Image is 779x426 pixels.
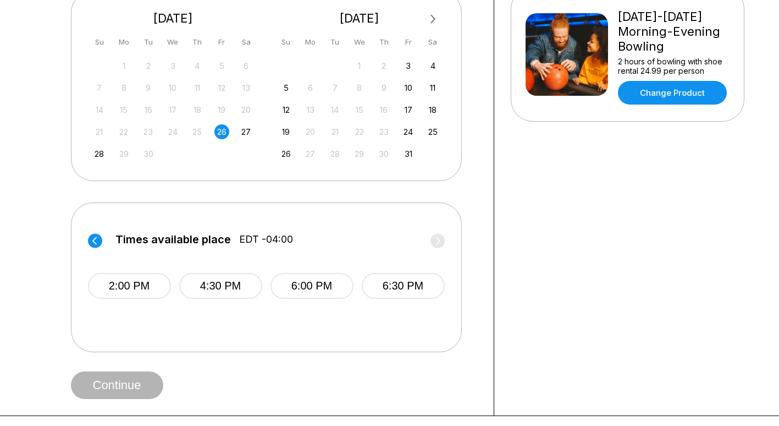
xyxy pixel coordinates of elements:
[117,124,131,139] div: Not available Monday, September 22nd, 2025
[92,146,107,161] div: Choose Sunday, September 28th, 2025
[165,58,180,73] div: Not available Wednesday, September 3rd, 2025
[618,57,730,75] div: 2 hours of bowling with shoe rental 24.99 per person
[214,35,229,50] div: Fr
[92,124,107,139] div: Not available Sunday, September 21st, 2025
[426,124,440,139] div: Choose Saturday, October 25th, 2025
[117,102,131,117] div: Not available Monday, September 15th, 2025
[165,35,180,50] div: We
[190,102,205,117] div: Not available Thursday, September 18th, 2025
[426,35,440,50] div: Sa
[115,233,231,245] span: Times available place
[279,146,294,161] div: Choose Sunday, October 26th, 2025
[377,102,391,117] div: Not available Thursday, October 16th, 2025
[526,13,608,96] img: Friday-Sunday Morning-Evening Bowling
[88,273,171,299] button: 2:00 PM
[618,9,730,54] div: [DATE]-[DATE] Morning-Evening Bowling
[165,102,180,117] div: Not available Wednesday, September 17th, 2025
[377,146,391,161] div: Not available Thursday, October 30th, 2025
[401,124,416,139] div: Choose Friday, October 24th, 2025
[239,124,253,139] div: Choose Saturday, September 27th, 2025
[141,102,156,117] div: Not available Tuesday, September 16th, 2025
[214,102,229,117] div: Not available Friday, September 19th, 2025
[117,146,131,161] div: Not available Monday, September 29th, 2025
[352,146,367,161] div: Not available Wednesday, October 29th, 2025
[165,80,180,95] div: Not available Wednesday, September 10th, 2025
[352,80,367,95] div: Not available Wednesday, October 8th, 2025
[401,35,416,50] div: Fr
[117,80,131,95] div: Not available Monday, September 8th, 2025
[426,58,440,73] div: Choose Saturday, October 4th, 2025
[239,233,293,245] span: EDT -04:00
[279,35,294,50] div: Su
[424,10,442,28] button: Next Month
[179,273,262,299] button: 4:30 PM
[401,80,416,95] div: Choose Friday, October 10th, 2025
[401,102,416,117] div: Choose Friday, October 17th, 2025
[277,57,442,161] div: month 2025-10
[352,102,367,117] div: Not available Wednesday, October 15th, 2025
[303,35,318,50] div: Mo
[92,102,107,117] div: Not available Sunday, September 14th, 2025
[214,58,229,73] div: Not available Friday, September 5th, 2025
[377,124,391,139] div: Not available Thursday, October 23rd, 2025
[239,58,253,73] div: Not available Saturday, September 6th, 2025
[92,80,107,95] div: Not available Sunday, September 7th, 2025
[239,80,253,95] div: Not available Saturday, September 13th, 2025
[117,35,131,50] div: Mo
[303,146,318,161] div: Not available Monday, October 27th, 2025
[214,124,229,139] div: Choose Friday, September 26th, 2025
[91,57,256,161] div: month 2025-09
[141,146,156,161] div: Not available Tuesday, September 30th, 2025
[190,124,205,139] div: Not available Thursday, September 25th, 2025
[618,81,727,105] a: Change Product
[352,35,367,50] div: We
[328,146,342,161] div: Not available Tuesday, October 28th, 2025
[303,102,318,117] div: Not available Monday, October 13th, 2025
[141,80,156,95] div: Not available Tuesday, September 9th, 2025
[328,102,342,117] div: Not available Tuesday, October 14th, 2025
[362,273,445,299] button: 6:30 PM
[190,35,205,50] div: Th
[279,80,294,95] div: Choose Sunday, October 5th, 2025
[270,273,353,299] button: 6:00 PM
[352,124,367,139] div: Not available Wednesday, October 22nd, 2025
[377,80,391,95] div: Not available Thursday, October 9th, 2025
[279,124,294,139] div: Choose Sunday, October 19th, 2025
[92,35,107,50] div: Su
[190,58,205,73] div: Not available Thursday, September 4th, 2025
[141,58,156,73] div: Not available Tuesday, September 2nd, 2025
[141,35,156,50] div: Tu
[141,124,156,139] div: Not available Tuesday, September 23rd, 2025
[190,80,205,95] div: Not available Thursday, September 11th, 2025
[401,58,416,73] div: Choose Friday, October 3rd, 2025
[401,146,416,161] div: Choose Friday, October 31st, 2025
[352,58,367,73] div: Not available Wednesday, October 1st, 2025
[303,80,318,95] div: Not available Monday, October 6th, 2025
[328,80,342,95] div: Not available Tuesday, October 7th, 2025
[279,102,294,117] div: Choose Sunday, October 12th, 2025
[426,102,440,117] div: Choose Saturday, October 18th, 2025
[328,124,342,139] div: Not available Tuesday, October 21st, 2025
[239,102,253,117] div: Not available Saturday, September 20th, 2025
[165,124,180,139] div: Not available Wednesday, September 24th, 2025
[239,35,253,50] div: Sa
[303,124,318,139] div: Not available Monday, October 20th, 2025
[88,11,258,26] div: [DATE]
[377,35,391,50] div: Th
[377,58,391,73] div: Not available Thursday, October 2nd, 2025
[426,80,440,95] div: Choose Saturday, October 11th, 2025
[328,35,342,50] div: Tu
[117,58,131,73] div: Not available Monday, September 1st, 2025
[214,80,229,95] div: Not available Friday, September 12th, 2025
[274,11,445,26] div: [DATE]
